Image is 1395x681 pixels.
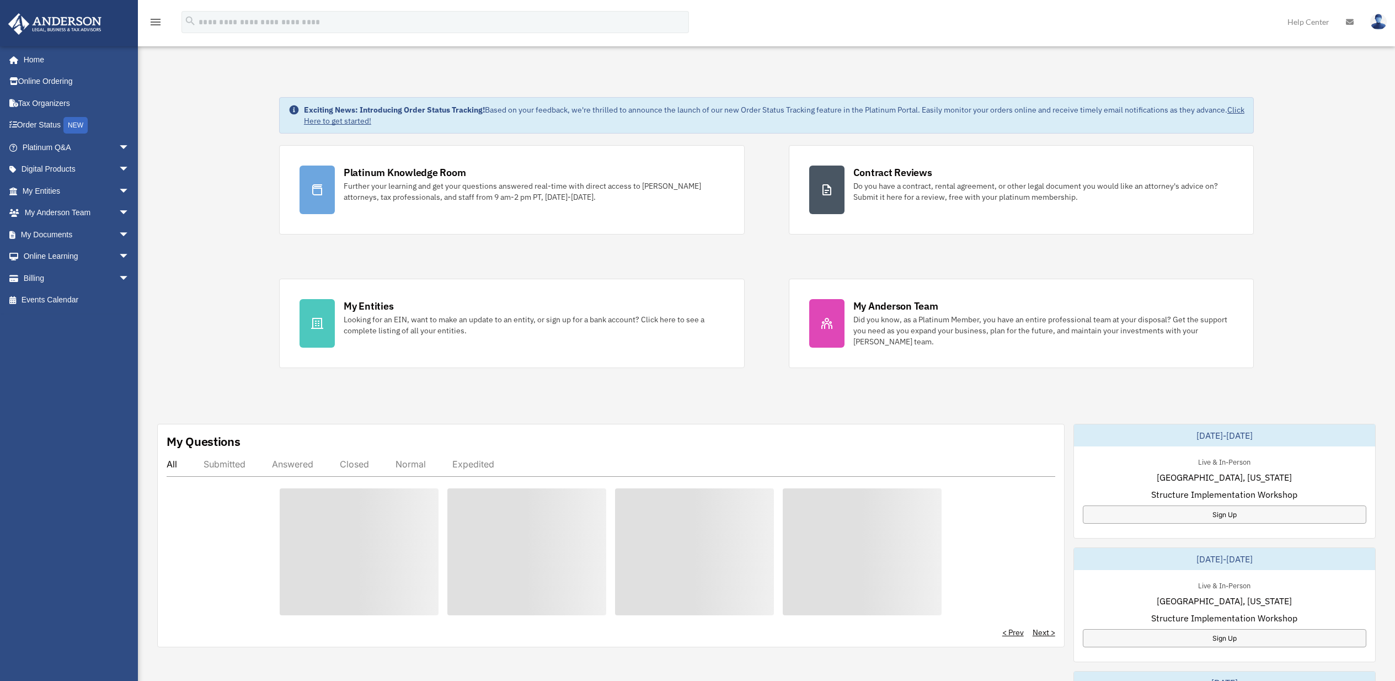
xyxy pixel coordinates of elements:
a: My Documentsarrow_drop_down [8,224,146,246]
div: Normal [395,459,426,470]
a: My Entities Looking for an EIN, want to make an update to an entity, or sign up for a bank accoun... [279,279,745,368]
div: Based on your feedback, we're thrilled to announce the launch of our new Order Status Tracking fe... [304,104,1244,126]
a: Click Here to get started! [304,105,1244,126]
strong: Exciting News: Introducing Order Status Tracking! [304,105,485,115]
a: menu [149,19,162,29]
span: arrow_drop_down [119,224,141,246]
div: Live & In-Person [1189,455,1259,467]
div: Expedited [452,459,494,470]
i: search [184,15,196,27]
a: Digital Productsarrow_drop_down [8,158,146,180]
a: My Entitiesarrow_drop_down [8,180,146,202]
span: arrow_drop_down [119,136,141,159]
div: Answered [272,459,313,470]
a: Order StatusNEW [8,114,146,137]
a: Sign Up [1083,506,1366,524]
a: Online Learningarrow_drop_down [8,246,146,268]
div: NEW [63,117,88,134]
a: My Anderson Team Did you know, as a Platinum Member, you have an entire professional team at your... [789,279,1254,368]
a: Events Calendar [8,289,146,311]
span: Structure Implementation Workshop [1151,611,1297,625]
span: arrow_drop_down [119,267,141,290]
span: arrow_drop_down [119,202,141,225]
div: Further your learning and get your questions answered real-time with direct access to [PERSON_NAM... [344,180,724,203]
span: arrow_drop_down [119,246,141,268]
a: Contract Reviews Do you have a contract, rental agreement, or other legal document you would like... [789,145,1254,235]
span: arrow_drop_down [119,158,141,181]
span: arrow_drop_down [119,180,141,203]
img: User Pic [1370,14,1387,30]
div: Closed [340,459,369,470]
div: Live & In-Person [1189,579,1259,590]
div: Do you have a contract, rental agreement, or other legal document you would like an attorney's ad... [853,180,1234,203]
div: Contract Reviews [853,166,932,179]
span: [GEOGRAPHIC_DATA], [US_STATE] [1157,471,1292,484]
a: Platinum Q&Aarrow_drop_down [8,136,146,158]
a: Next > [1033,627,1055,638]
a: Billingarrow_drop_down [8,267,146,289]
a: Tax Organizers [8,92,146,114]
a: Sign Up [1083,629,1366,647]
div: Platinum Knowledge Room [344,166,466,179]
a: My Anderson Teamarrow_drop_down [8,202,146,224]
a: Home [8,49,141,71]
div: My Questions [167,433,240,450]
a: Online Ordering [8,71,146,93]
div: Did you know, as a Platinum Member, you have an entire professional team at your disposal? Get th... [853,314,1234,347]
span: [GEOGRAPHIC_DATA], [US_STATE] [1157,594,1292,608]
div: Submitted [204,459,245,470]
div: My Anderson Team [853,299,938,313]
span: Structure Implementation Workshop [1151,488,1297,501]
a: < Prev [1002,627,1024,638]
img: Anderson Advisors Platinum Portal [5,13,105,35]
div: My Entities [344,299,393,313]
div: All [167,459,177,470]
div: [DATE]-[DATE] [1074,548,1375,570]
i: menu [149,15,162,29]
a: Platinum Knowledge Room Further your learning and get your questions answered real-time with dire... [279,145,745,235]
div: Looking for an EIN, want to make an update to an entity, or sign up for a bank account? Click her... [344,314,724,336]
div: [DATE]-[DATE] [1074,424,1375,446]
